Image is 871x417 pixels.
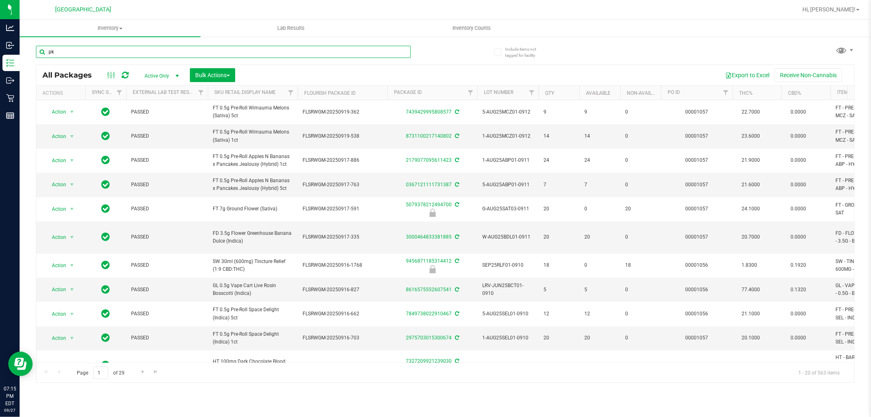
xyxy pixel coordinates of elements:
span: FT 0.5g Pre-Roll Space Delight (Indica) 1ct [213,330,293,346]
span: All Packages [42,71,100,80]
span: 21.1000 [737,308,764,320]
span: 7 [544,181,575,189]
a: Filter [194,86,208,100]
span: 20 [625,205,656,213]
span: 9 [584,108,615,116]
span: [GEOGRAPHIC_DATA] [56,6,111,13]
span: FT 0.5g Pre-Roll Apples N Bananas x Pancakes Jealousy (Hybrid) 1ct [213,153,293,168]
a: Filter [525,86,539,100]
a: THC% [739,90,753,96]
span: Page of 29 [70,366,131,379]
span: select [67,106,77,118]
button: Receive Non-Cannabis [775,68,842,82]
span: In Sync [102,154,110,166]
span: In Sync [102,106,110,118]
span: FT 7g Ground Flower (Sativa) [213,205,293,213]
span: select [67,203,77,215]
span: 7 [584,181,615,189]
span: 14 [584,132,615,140]
span: PASSED [131,156,203,164]
a: Go to the next page [137,366,149,377]
span: Action [45,203,67,215]
span: 5-AUG25MCZ01-0912 [482,108,534,116]
span: W-AUG25BDL01-0911 [482,233,534,241]
span: Inventory [20,25,200,32]
span: FLSRWGM-20250917-763 [303,181,383,189]
span: Action [45,284,67,295]
iframe: Resource center [8,352,33,376]
span: 5 [544,286,575,294]
button: Bulk Actions [190,68,235,82]
span: In Sync [102,359,110,371]
span: PASSED [131,233,203,241]
a: Non-Available [627,90,663,96]
span: FD 3.5g Flower Greenhouse Banana Dulce (Indica) [213,230,293,245]
span: 21.6000 [737,179,764,191]
span: select [67,360,77,371]
a: 0367121111731387 [406,182,452,187]
span: PASSED [131,181,203,189]
a: 2179077095611423 [406,157,452,163]
span: 0 [625,156,656,164]
span: 1-AUG25ABP01-0911 [482,156,534,164]
a: Qty [545,90,554,96]
span: 50 [625,361,656,369]
span: 0 [625,132,656,140]
a: Inventory Counts [381,20,562,37]
span: 12 [544,310,575,318]
span: PASSED [131,361,203,369]
span: SEP25RLF01-0910 [482,261,534,269]
span: SW 30ml (600mg) Tincture Relief (1:9 CBD:THC) [213,258,293,273]
span: 1 - 20 of 563 items [792,366,846,379]
span: Inventory Counts [442,25,502,32]
span: In Sync [102,259,110,271]
span: G-AUG25SAT03-0911 [482,205,534,213]
a: 5079378212494700 [406,202,452,207]
span: PASSED [131,261,203,269]
a: 00001056 [686,287,708,292]
span: FLSRWGM-20250916-827 [303,286,383,294]
a: 7439429995808577 [406,109,452,115]
span: In Sync [102,284,110,295]
span: 0.0000 [786,130,810,142]
a: 00001057 [686,206,708,212]
span: 22.7000 [737,106,764,118]
span: 14 [544,132,575,140]
span: HT 100mg Dark Chocolate Blood Orange Bar (THC) [213,358,293,373]
inline-svg: Inventory [6,59,14,67]
span: 0 [584,261,615,269]
span: Action [45,360,67,371]
span: 24.1000 [737,203,764,215]
inline-svg: Outbound [6,76,14,85]
span: select [67,155,77,166]
span: select [67,332,77,344]
span: 23.6000 [737,130,764,142]
a: Filter [719,86,733,100]
span: 20 [584,233,615,241]
span: 5-AUG25SEL01-0910 [482,310,534,318]
span: 1.8300 [737,259,761,271]
span: 20 [544,233,575,241]
span: 0.1920 [786,259,810,271]
span: FLSRWGM-20250919-538 [303,132,383,140]
span: Lab Results [266,25,316,32]
a: 7327209921239030 [406,358,452,364]
a: 8731100217140802 [406,133,452,139]
input: Search Package ID, Item Name, SKU, Lot or Part Number... [36,46,411,58]
span: 0 [625,181,656,189]
span: select [67,232,77,243]
inline-svg: Inbound [6,41,14,49]
a: 3000464833381885 [406,234,452,240]
span: PASSED [131,108,203,116]
span: 5-AUG25ABP01-0911 [482,181,534,189]
span: Action [45,232,67,243]
a: Lab Results [200,20,381,37]
a: Item Name [837,89,863,95]
span: GL 0.5g Vape Cart Live Rosin Bosscotti (Indica) [213,282,293,297]
span: FLSRWGM-20250915-2771 [303,361,383,369]
a: 00001056 [686,311,708,317]
span: Action [45,260,67,271]
a: 8616575552607541 [406,287,452,292]
p: 07:15 PM EDT [4,385,16,407]
a: Inventory [20,20,200,37]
